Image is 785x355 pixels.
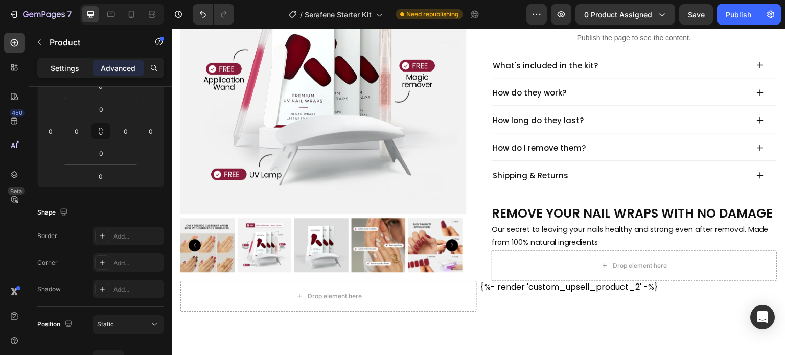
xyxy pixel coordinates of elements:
[143,124,158,139] input: 0
[93,315,164,334] button: Static
[37,285,61,294] div: Shadow
[97,320,114,328] span: Static
[4,4,76,25] button: 7
[10,109,25,117] div: 450
[309,252,605,265] div: {%- render 'custom_upsell_product_2' -%}
[43,124,58,139] input: 0
[67,8,72,20] p: 7
[37,206,70,220] div: Shape
[37,231,57,241] div: Border
[113,258,161,268] div: Add...
[321,57,395,71] p: How do they work?
[584,9,652,20] span: 0 product assigned
[193,4,234,25] div: Undo/Redo
[300,9,303,20] span: /
[575,4,675,25] button: 0 product assigned
[90,169,111,184] input: 0
[321,140,397,154] p: Shipping & Returns
[321,112,414,126] p: How do I remove them?
[51,63,79,74] p: Settings
[320,195,604,220] p: Our secret to leaving your nails healthy and strong even after removal. Made from 100% natural in...
[172,29,785,355] iframe: To enrich screen reader interactions, please activate Accessibility in Grammarly extension settings
[688,10,705,19] span: Save
[37,258,58,267] div: Corner
[679,4,713,25] button: Save
[274,210,286,223] button: Carousel Next Arrow
[750,305,775,329] div: Open Intercom Messenger
[91,102,111,117] input: 0px
[118,124,133,139] input: 0px
[101,63,135,74] p: Advanced
[319,176,605,194] h2: REMOVE YOUR NAIL WRAPS WITH NO DAMAGE
[113,232,161,241] div: Add...
[37,318,75,332] div: Position
[8,187,25,195] div: Beta
[91,146,111,161] input: 0px
[717,4,760,25] button: Publish
[321,30,426,43] p: What's included in the kit?
[319,4,605,14] p: Publish the page to see the content.
[406,10,458,19] span: Need republishing
[113,285,161,294] div: Add...
[69,124,84,139] input: 0px
[50,36,136,49] p: Product
[305,9,372,20] span: Serafene Starter Kit
[321,85,412,99] p: How long do they last?
[135,264,190,272] div: Drop element here
[726,9,751,20] div: Publish
[363,325,605,344] h2: BEAUTIFUL MANICURES
[441,233,495,241] div: Drop element here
